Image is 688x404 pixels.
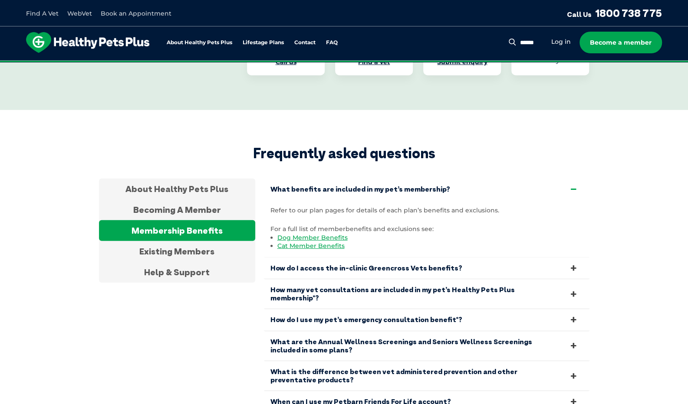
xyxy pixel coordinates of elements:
a: Find A Vet [26,10,59,17]
a: Cat Member Benefits [277,242,345,250]
a: What are the Annual Wellness Screenings and Seniors Wellness Screenings included in some plans? [264,331,589,361]
a: Lifestage Plans [243,40,284,46]
a: Dog Member Benefits [277,234,348,241]
a: Contact [294,40,316,46]
div: Membership Benefits [99,220,255,241]
div: About Healthy Pets Plus [99,179,255,199]
a: How many vet consultations are included in my pet’s Healthy Pets Plus membership*? [264,279,589,309]
a: Call us [275,58,296,66]
h2: Frequently asked questions [99,145,589,161]
a: Call Us1800 738 775 [567,7,662,20]
a: What is the difference between vet administered prevention and other preventative products? [264,361,589,391]
div: Becoming A Member [99,199,255,220]
img: hpp-logo [26,32,149,53]
a: How do I access the in-clinic Greencross Vets benefits? [264,257,589,279]
div: Help & Support [99,262,255,283]
a: Find a vet [358,58,390,66]
span: benefits and exclusions see: [346,225,434,233]
a: Submit enquiry [437,58,487,66]
a: WebVet [67,10,92,17]
button: Search [507,38,518,46]
a: Book an Appointment [101,10,171,17]
a: FAQ [326,40,338,46]
a: About Healthy Pets Plus [167,40,232,46]
span: Refer to our plan pages for details of each plan’s benefits and exclusions. [270,206,499,214]
a: What benefits are included in my pet’s membership? [264,179,589,200]
a: Log in [551,38,571,46]
span: For a full list of member [270,225,346,233]
a: Become a member [579,32,662,53]
div: Existing Members [99,241,255,262]
span: Call Us [567,10,592,19]
a: How do I use my pet’s emergency consultation benefit*? [264,309,589,330]
span: Proactive, preventative wellness program designed to keep your pet healthier and happier for longer [182,61,506,68]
